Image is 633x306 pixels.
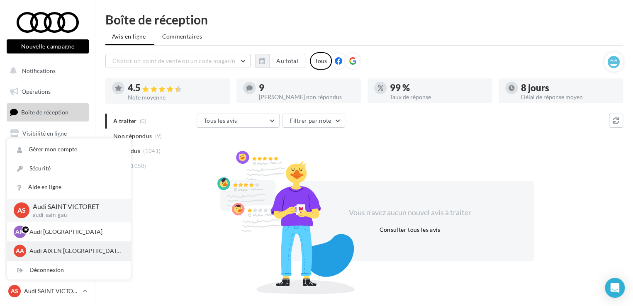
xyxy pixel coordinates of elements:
span: Opérations [22,88,51,95]
div: 8 jours [521,83,616,92]
div: Vous n'avez aucun nouvel avis à traiter [338,207,481,218]
button: Choisir un point de vente ou un code magasin [105,54,251,68]
div: 99 % [390,83,485,92]
div: 4.5 [128,83,223,93]
span: (1041) [143,148,161,154]
p: Audi [GEOGRAPHIC_DATA] [29,228,121,236]
button: Consulter tous les avis [376,225,443,235]
a: PLV et print personnalisable [5,187,90,211]
span: Boîte de réception [21,109,68,116]
span: AS [11,287,18,295]
div: Déconnexion [7,261,131,279]
a: Aide en ligne [7,178,131,197]
div: Boîte de réception [105,13,623,26]
button: Tous les avis [197,114,280,128]
button: Filtrer par note [282,114,345,128]
button: Notifications [5,62,87,80]
a: Opérations [5,83,90,100]
div: Open Intercom Messenger [605,278,625,298]
span: Choisir un point de vente ou un code magasin [112,57,235,64]
a: Campagnes [5,146,90,163]
span: Non répondus [113,132,152,140]
span: Commentaires [162,32,202,41]
button: Au total [255,54,305,68]
span: AM [15,228,25,236]
span: Tous les avis [204,117,237,124]
a: Boîte de réception [5,103,90,121]
p: Audi SAINT VICTORET [24,287,79,295]
div: [PERSON_NAME] non répondus [259,94,354,100]
span: AA [16,247,24,255]
a: Sécurité [7,159,131,178]
a: Gérer mon compte [7,140,131,159]
div: Note moyenne [128,95,223,100]
a: Médiathèque [5,166,90,183]
span: Visibilité en ligne [22,130,67,137]
a: Visibilité en ligne [5,125,90,142]
p: audi-sain-gau [33,211,117,219]
p: Audi AIX EN [GEOGRAPHIC_DATA] [29,247,121,255]
span: (9) [155,133,162,139]
span: Notifications [22,67,56,74]
div: Délai de réponse moyen [521,94,616,100]
button: Nouvelle campagne [7,39,89,53]
div: Taux de réponse [390,94,485,100]
button: Au total [269,54,305,68]
div: 9 [259,83,354,92]
span: (1050) [129,163,146,169]
a: AS Audi SAINT VICTORET [7,283,89,299]
p: Audi SAINT VICTORET [33,202,117,211]
div: Tous [310,52,332,70]
span: AS [17,206,26,215]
